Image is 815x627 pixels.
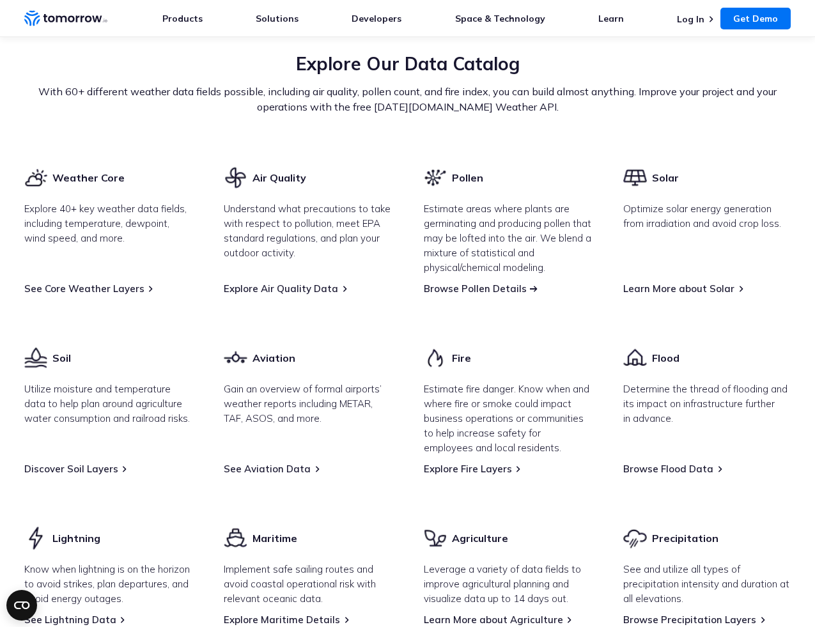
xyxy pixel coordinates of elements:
[24,382,192,426] p: Utilize moisture and temperature data to help plan around agriculture water consumption and railr...
[424,463,512,475] a: Explore Fire Layers
[24,84,791,114] p: With 60+ different weather data fields possible, including air quality, pollen count, and fire in...
[224,201,392,260] p: Understand what precautions to take with respect to pollution, meet EPA standard regulations, and...
[424,614,563,626] a: Learn More about Agriculture
[452,171,483,185] h3: Pollen
[623,463,713,475] a: Browse Flood Data
[252,351,295,365] h3: Aviation
[24,614,116,626] a: See Lightning Data
[452,351,471,365] h3: Fire
[424,283,527,295] a: Browse Pollen Details
[224,463,311,475] a: See Aviation Data
[452,531,508,545] h3: Agriculture
[623,562,791,606] p: See and utilize all types of precipitation intensity and duration at all elevations.
[6,590,37,621] button: Open CMP widget
[623,283,734,295] a: Learn More about Solar
[162,13,203,24] a: Products
[720,8,791,29] a: Get Demo
[252,531,297,545] h3: Maritime
[24,9,107,28] a: Home link
[224,283,338,295] a: Explore Air Quality Data
[424,562,592,606] p: Leverage a variety of data fields to improve agricultural planning and visualize data up to 14 da...
[24,283,144,295] a: See Core Weather Layers
[352,13,401,24] a: Developers
[652,531,718,545] h3: Precipitation
[652,351,679,365] h3: Flood
[52,171,125,185] h3: Weather Core
[24,562,192,606] p: Know when lightning is on the horizon to avoid strikes, plan departures, and avoid energy outages.
[52,531,100,545] h3: Lightning
[424,382,592,455] p: Estimate fire danger. Know when and where fire or smoke could impact business operations or commu...
[598,13,624,24] a: Learn
[24,201,192,245] p: Explore 40+ key weather data fields, including temperature, dewpoint, wind speed, and more.
[652,171,679,185] h3: Solar
[424,201,592,275] p: Estimate areas where plants are germinating and producing pollen that may be lofted into the air....
[256,13,299,24] a: Solutions
[24,52,791,76] h2: Explore Our Data Catalog
[677,13,704,25] a: Log In
[224,562,392,606] p: Implement safe sailing routes and avoid coastal operational risk with relevant oceanic data.
[623,201,791,231] p: Optimize solar energy generation from irradiation and avoid crop loss.
[252,171,306,185] h3: Air Quality
[623,382,791,426] p: Determine the thread of flooding and its impact on infrastructure further in advance.
[455,13,545,24] a: Space & Technology
[224,614,340,626] a: Explore Maritime Details
[623,614,756,626] a: Browse Precipitation Layers
[24,463,118,475] a: Discover Soil Layers
[224,382,392,426] p: Gain an overview of formal airports’ weather reports including METAR, TAF, ASOS, and more.
[52,351,71,365] h3: Soil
